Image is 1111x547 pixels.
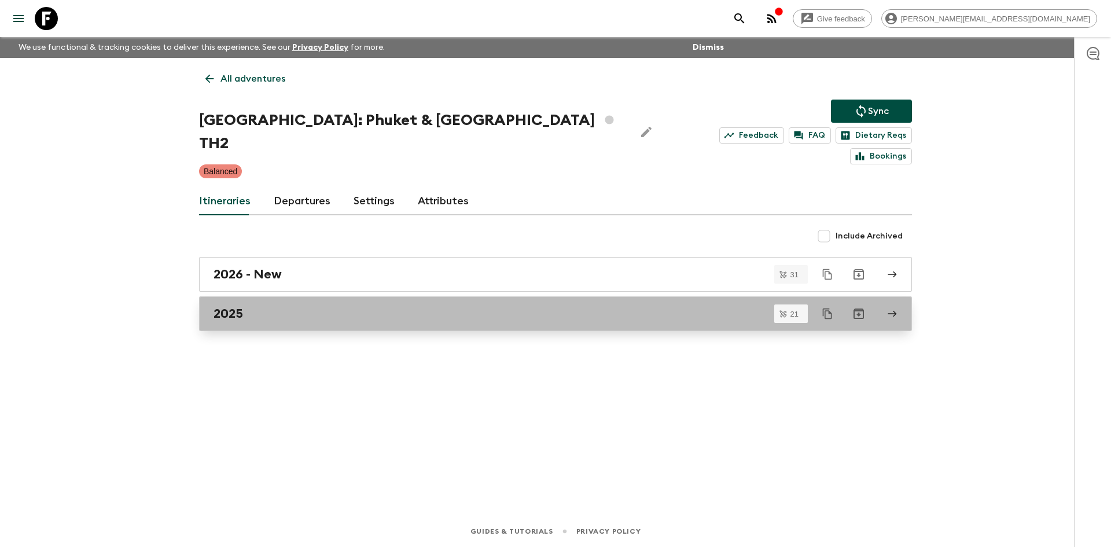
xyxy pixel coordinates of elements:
a: Feedback [719,127,784,144]
a: 2025 [199,296,912,331]
a: FAQ [789,127,831,144]
a: Give feedback [793,9,872,28]
button: Duplicate [817,264,838,285]
span: 31 [783,271,805,278]
a: 2026 - New [199,257,912,292]
a: Dietary Reqs [836,127,912,144]
p: All adventures [220,72,285,86]
a: Attributes [418,188,469,215]
span: 21 [783,310,805,318]
button: Duplicate [817,303,838,324]
button: Edit Adventure Title [635,109,658,155]
a: Guides & Tutorials [470,525,553,538]
a: Bookings [850,148,912,164]
button: Archive [847,302,870,325]
button: Sync adventure departures to the booking engine [831,100,912,123]
div: [PERSON_NAME][EMAIL_ADDRESS][DOMAIN_NAME] [881,9,1097,28]
span: Give feedback [811,14,871,23]
a: Privacy Policy [576,525,641,538]
h1: [GEOGRAPHIC_DATA]: Phuket & [GEOGRAPHIC_DATA] TH2 [199,109,626,155]
a: Itineraries [199,188,251,215]
span: Include Archived [836,230,903,242]
a: Settings [354,188,395,215]
h2: 2025 [214,306,243,321]
button: Archive [847,263,870,286]
button: menu [7,7,30,30]
a: All adventures [199,67,292,90]
p: Balanced [204,166,237,177]
button: Dismiss [690,39,727,56]
h2: 2026 - New [214,267,282,282]
p: We use functional & tracking cookies to deliver this experience. See our for more. [14,37,389,58]
span: [PERSON_NAME][EMAIL_ADDRESS][DOMAIN_NAME] [895,14,1097,23]
p: Sync [868,104,889,118]
button: search adventures [728,7,751,30]
a: Departures [274,188,330,215]
a: Privacy Policy [292,43,348,52]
